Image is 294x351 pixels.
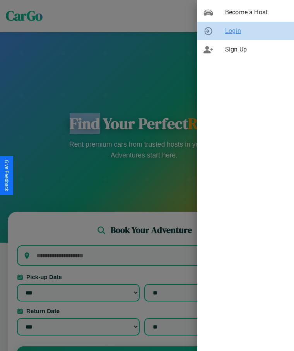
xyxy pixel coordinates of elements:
span: Sign Up [225,45,288,54]
div: Give Feedback [4,160,9,191]
span: Become a Host [225,8,288,17]
div: Login [197,22,294,40]
span: Login [225,26,288,36]
div: Become a Host [197,3,294,22]
div: Sign Up [197,40,294,59]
